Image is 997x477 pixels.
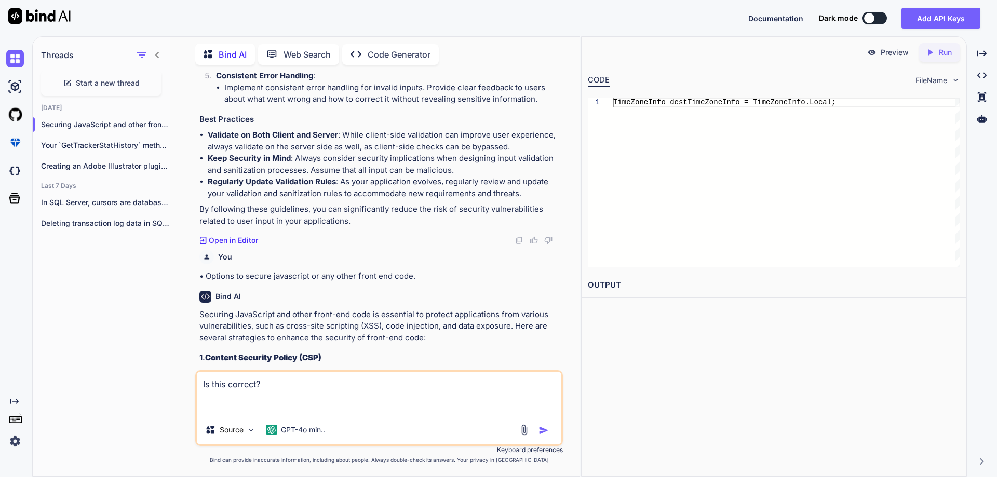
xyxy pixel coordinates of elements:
[41,140,170,151] p: Your `GetTrackerStatHistory` method is f...
[867,48,877,57] img: preview
[208,368,561,403] li: Implement a strong Content Security Policy to restrict the sources from which scripts, styles, an...
[284,48,331,61] p: Web Search
[199,114,561,126] h3: Best Practices
[205,352,321,362] strong: Content Security Policy (CSP)
[41,218,170,228] p: Deleting transaction log data in SQL Server...
[41,119,170,130] p: Securing JavaScript and other front-end ...
[8,8,71,24] img: Bind AI
[76,78,140,88] span: Start a new thread
[915,75,947,86] span: FileName
[41,197,170,208] p: In SQL Server, cursors are database objects...
[199,309,561,344] p: Securing JavaScript and other front-end code is essential to protect applications from various vu...
[219,48,247,61] p: Bind AI
[588,74,610,87] div: CODE
[208,153,291,163] strong: Keep Security in Mind
[216,71,313,80] strong: Consistent Error Handling
[881,47,909,58] p: Preview
[518,424,530,436] img: attachment
[33,104,170,112] h2: [DATE]
[199,270,561,282] p: • Options to secure javascript or any other front end code.
[939,47,952,58] p: Run
[199,352,561,364] h3: 1.
[195,446,563,454] p: Keyboard preferences
[208,129,561,153] li: : While client-side validation can improve user experience, always validate on the server side as...
[209,235,258,246] p: Open in Editor
[6,162,24,180] img: darkCloudIdeIcon
[818,98,836,106] span: cal;
[951,76,960,85] img: chevron down
[515,236,523,244] img: copy
[588,98,600,107] div: 1
[530,236,538,244] img: like
[224,82,561,105] li: Implement consistent error handling for invalid inputs. Provide clear feedback to users about wha...
[216,70,561,82] p: :
[33,182,170,190] h2: Last 7 Days
[748,13,803,24] button: Documentation
[208,176,561,199] li: : As your application evolves, regularly review and update your validation and sanitization rules...
[195,456,563,464] p: Bind can provide inaccurate information, including about people. Always double-check its answers....
[6,432,24,450] img: settings
[901,8,980,29] button: Add API Keys
[247,426,255,434] img: Pick Models
[220,425,244,435] p: Source
[218,252,232,262] h6: You
[538,425,549,435] img: icon
[6,78,24,96] img: ai-studio
[208,130,338,140] strong: Validate on Both Client and Server
[41,49,74,61] h1: Threads
[368,48,430,61] p: Code Generator
[6,134,24,152] img: premium
[215,291,241,302] h6: Bind AI
[208,153,561,176] li: : Always consider security implications when designing input validation and sanitization processe...
[613,98,818,106] span: TimeZoneInfo destTimeZoneInfo = TimeZoneInfo.Lo
[208,176,336,186] strong: Regularly Update Validation Rules
[6,106,24,124] img: githubLight
[582,273,966,297] h2: OUTPUT
[819,13,858,23] span: Dark mode
[199,203,561,227] p: By following these guidelines, you can significantly reduce the risk of security vulnerabilities ...
[748,14,803,23] span: Documentation
[41,161,170,171] p: Creating an Adobe Illustrator plugin using ExtendScript...
[197,372,561,415] textarea: Is this correct?
[6,50,24,67] img: chat
[281,425,325,435] p: GPT-4o min..
[544,236,553,244] img: dislike
[266,425,277,435] img: GPT-4o mini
